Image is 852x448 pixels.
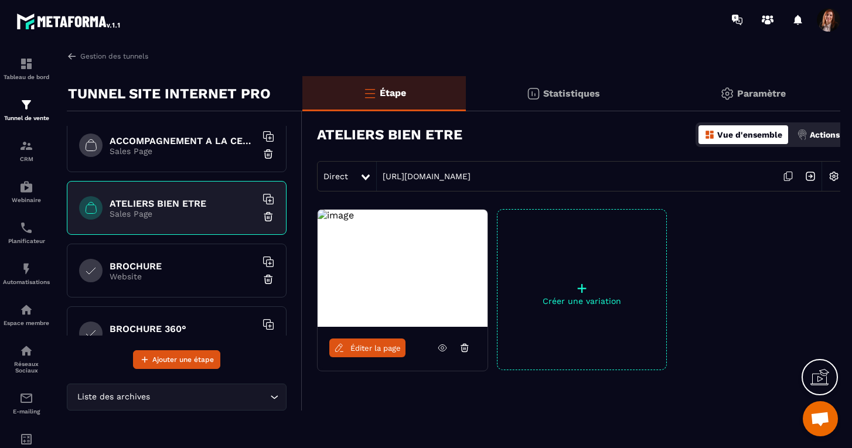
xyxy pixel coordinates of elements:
button: Ajouter une étape [133,350,220,369]
p: Espace membre [3,320,50,326]
span: Direct [323,172,348,181]
div: Search for option [67,384,287,411]
a: automationsautomationsAutomatisations [3,253,50,294]
img: formation [19,98,33,112]
img: formation [19,139,33,153]
a: Gestion des tunnels [67,51,148,61]
img: accountant [19,432,33,446]
p: Website [110,272,256,281]
p: Tableau de bord [3,74,50,80]
img: trash [263,211,274,223]
p: Tunnel de vente [3,115,50,121]
p: E-mailing [3,408,50,415]
img: image [318,210,354,221]
img: stats.20deebd0.svg [526,87,540,101]
a: formationformationCRM [3,130,50,171]
img: setting-w.858f3a88.svg [823,165,845,187]
p: Réseaux Sociaux [3,361,50,374]
p: Sales Page [110,209,256,218]
img: email [19,391,33,405]
h6: BROCHURE [110,261,256,272]
img: formation [19,57,33,71]
p: Automatisations [3,279,50,285]
p: Étape [380,87,406,98]
p: + [497,280,666,296]
img: social-network [19,344,33,358]
a: Éditer la page [329,338,405,357]
img: automations [19,180,33,194]
img: automations [19,262,33,276]
img: arrow-next.bcc2205e.svg [799,165,822,187]
img: logo [16,11,122,32]
p: CRM [3,156,50,162]
span: Éditer la page [350,344,401,353]
img: bars-o.4a397970.svg [363,86,377,100]
p: Statistiques [543,88,600,99]
input: Search for option [152,391,267,403]
p: Webinaire [3,197,50,203]
p: Actions [810,130,840,139]
a: formationformationTunnel de vente [3,89,50,130]
a: formationformationTableau de bord [3,48,50,89]
a: automationsautomationsWebinaire [3,171,50,212]
img: setting-gr.5f69749f.svg [720,87,734,101]
img: trash [263,148,274,160]
a: emailemailE-mailing [3,382,50,423]
h6: ACCOMPAGNEMENT A LA CERTIFICATION HAS [110,135,256,146]
span: Liste des archives [74,391,152,403]
h6: BROCHURE 360° [110,323,256,334]
a: social-networksocial-networkRéseaux Sociaux [3,335,50,382]
p: Website [110,334,256,344]
img: arrow [67,51,77,61]
img: scheduler [19,221,33,235]
p: Planificateur [3,238,50,244]
span: Ajouter une étape [152,354,214,365]
p: Sales Page [110,146,256,156]
h3: ATELIERS BIEN ETRE [317,126,462,143]
p: Créer une variation [497,296,666,306]
p: TUNNEL SITE INTERNET PRO [68,82,271,105]
a: [URL][DOMAIN_NAME] [377,172,471,181]
img: trash [263,273,274,285]
img: automations [19,303,33,317]
a: schedulerschedulerPlanificateur [3,212,50,253]
img: actions.d6e523a2.png [797,129,807,140]
p: Vue d'ensemble [717,130,782,139]
h6: ATELIERS BIEN ETRE [110,198,256,209]
a: Ouvrir le chat [803,401,838,436]
p: Paramètre [737,88,786,99]
a: automationsautomationsEspace membre [3,294,50,335]
img: dashboard-orange.40269519.svg [704,129,715,140]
